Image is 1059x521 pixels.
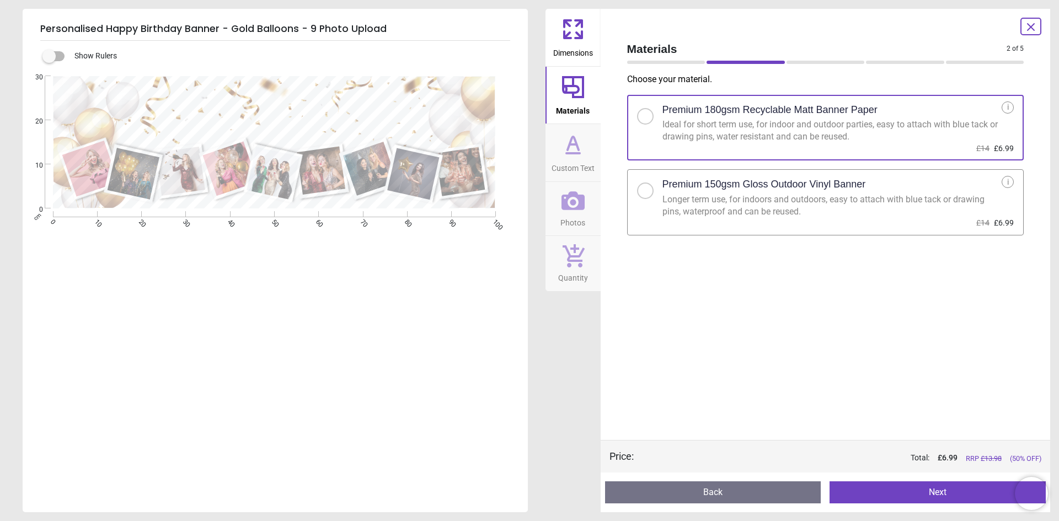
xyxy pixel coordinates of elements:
[662,119,1002,143] div: Ideal for short term use, for indoor and outdoor parties, easy to attach with blue tack or drawin...
[830,481,1046,503] button: Next
[994,144,1014,153] span: £6.99
[1015,477,1048,510] iframe: Brevo live chat
[976,144,990,153] span: £14
[662,194,1002,218] div: Longer term use, for indoors and outdoors, easy to attach with blue tack or drawing pins, waterpr...
[966,454,1002,464] span: RRP
[560,212,585,229] span: Photos
[1002,101,1014,114] div: i
[609,449,634,463] div: Price :
[558,267,588,284] span: Quantity
[627,73,1033,85] p: Choose your material .
[605,481,821,503] button: Back
[1002,176,1014,188] div: i
[22,205,43,214] span: 0
[942,453,958,462] span: 6.99
[981,454,1002,463] span: £ 13.98
[553,42,593,59] span: Dimensions
[545,182,601,236] button: Photos
[22,161,43,170] span: 10
[1007,44,1024,53] span: 2 of 5
[545,236,601,291] button: Quantity
[662,178,866,191] h2: Premium 150gsm Gloss Outdoor Vinyl Banner
[650,453,1042,464] div: Total:
[552,158,595,174] span: Custom Text
[22,117,43,126] span: 20
[545,9,601,66] button: Dimensions
[1010,454,1041,464] span: (50% OFF)
[40,18,510,41] h5: Personalised Happy Birthday Banner - Gold Balloons - 9 Photo Upload
[994,218,1014,227] span: £6.99
[976,218,990,227] span: £14
[662,103,878,117] h2: Premium 180gsm Recyclable Matt Banner Paper
[545,67,601,124] button: Materials
[938,453,958,464] span: £
[627,41,1007,57] span: Materials
[22,73,43,82] span: 30
[49,50,528,63] div: Show Rulers
[545,124,601,181] button: Custom Text
[556,100,590,117] span: Materials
